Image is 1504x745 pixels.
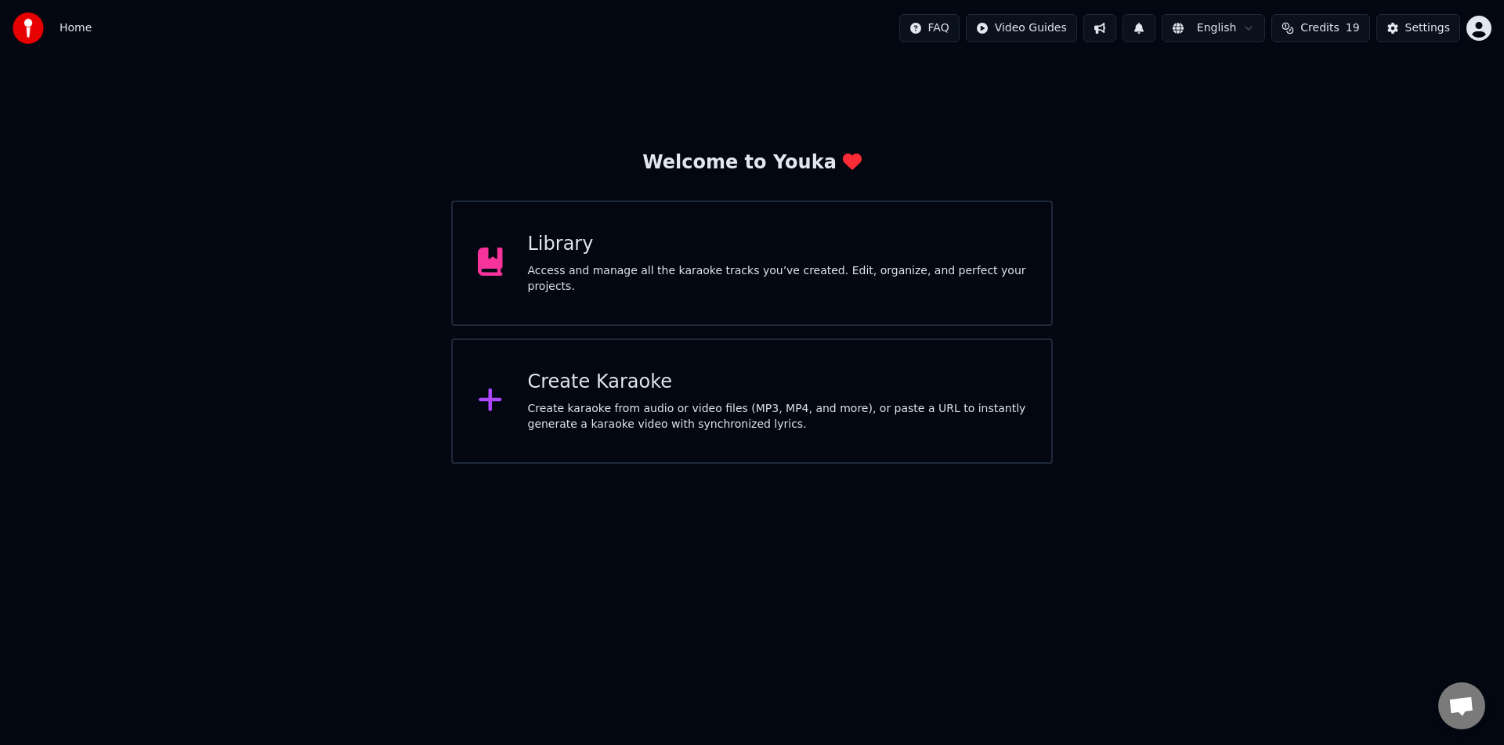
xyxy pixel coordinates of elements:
button: Settings [1376,14,1460,42]
div: Welcome to Youka [642,150,862,175]
div: Library [528,232,1027,257]
span: Home [60,20,92,36]
button: FAQ [899,14,960,42]
div: Settings [1405,20,1450,36]
div: Create Karaoke [528,370,1027,395]
button: Video Guides [966,14,1077,42]
span: 19 [1346,20,1360,36]
div: Open chat [1438,682,1485,729]
img: youka [13,13,44,44]
span: Credits [1300,20,1339,36]
div: Create karaoke from audio or video files (MP3, MP4, and more), or paste a URL to instantly genera... [528,401,1027,432]
button: Credits19 [1271,14,1369,42]
div: Access and manage all the karaoke tracks you’ve created. Edit, organize, and perfect your projects. [528,263,1027,295]
nav: breadcrumb [60,20,92,36]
